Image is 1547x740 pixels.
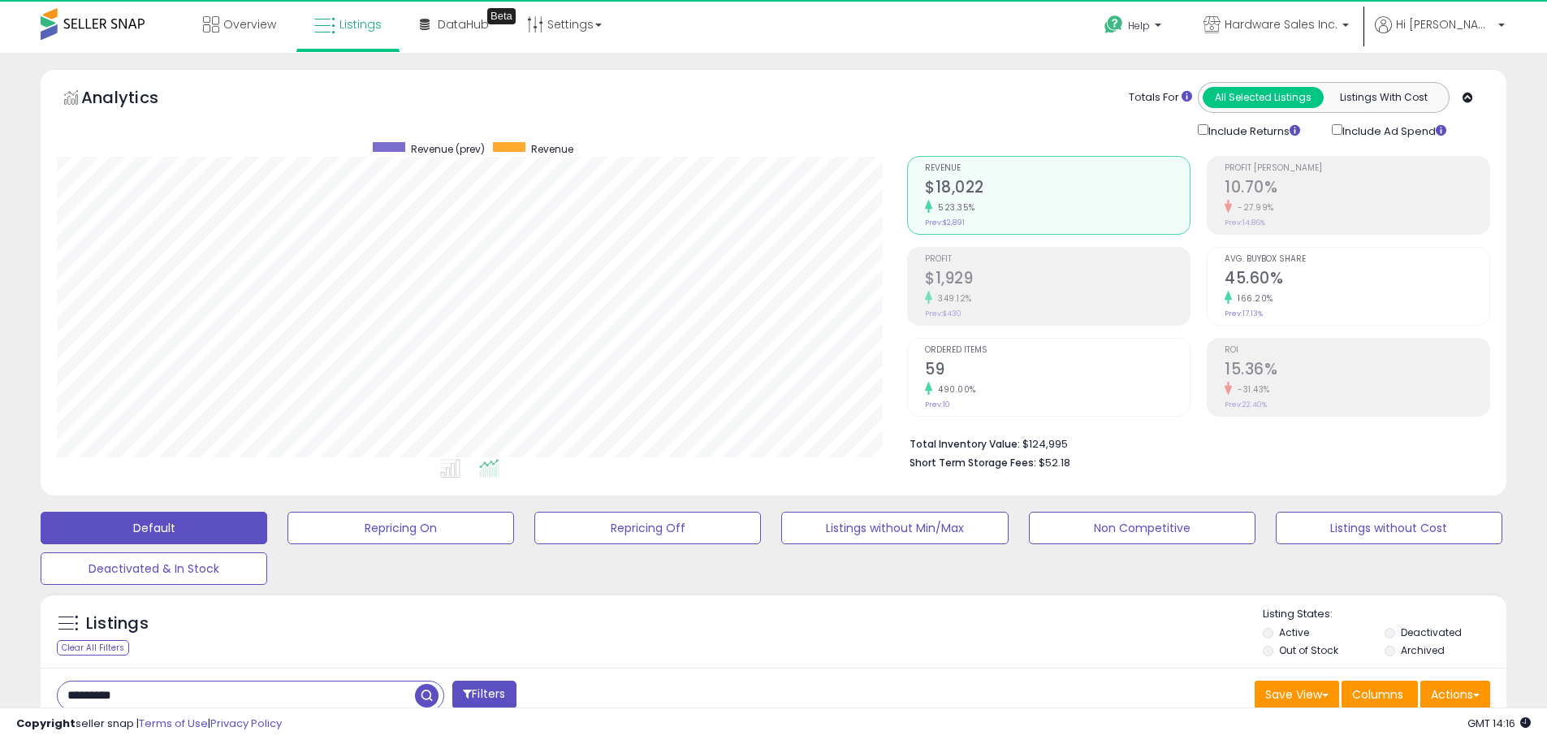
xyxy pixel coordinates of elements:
[1203,87,1324,108] button: All Selected Listings
[925,309,961,318] small: Prev: $430
[1396,16,1493,32] span: Hi [PERSON_NAME]
[139,716,208,731] a: Terms of Use
[1225,309,1263,318] small: Prev: 17.13%
[910,437,1020,451] b: Total Inventory Value:
[925,269,1190,291] h2: $1,929
[1232,383,1270,396] small: -31.43%
[41,512,267,544] button: Default
[411,142,485,156] span: Revenue (prev)
[1279,643,1338,657] label: Out of Stock
[1255,681,1339,708] button: Save View
[1091,2,1178,53] a: Help
[1225,269,1489,291] h2: 45.60%
[925,400,950,409] small: Prev: 10
[1352,686,1403,703] span: Columns
[925,346,1190,355] span: Ordered Items
[1129,90,1192,106] div: Totals For
[1323,87,1444,108] button: Listings With Cost
[57,640,129,656] div: Clear All Filters
[534,512,761,544] button: Repricing Off
[452,681,516,709] button: Filters
[1225,255,1489,264] span: Avg. Buybox Share
[16,716,76,731] strong: Copyright
[1342,681,1418,708] button: Columns
[1263,607,1506,622] p: Listing States:
[781,512,1008,544] button: Listings without Min/Max
[910,456,1036,470] b: Short Term Storage Fees:
[210,716,282,731] a: Privacy Policy
[932,292,972,305] small: 349.12%
[1225,360,1489,382] h2: 15.36%
[925,218,965,227] small: Prev: $2,891
[925,255,1190,264] span: Profit
[1225,218,1265,227] small: Prev: 14.86%
[339,16,382,32] span: Listings
[223,16,276,32] span: Overview
[1467,716,1531,731] span: 2025-10-8 14:16 GMT
[531,142,573,156] span: Revenue
[1029,512,1255,544] button: Non Competitive
[41,552,267,585] button: Deactivated & In Stock
[287,512,514,544] button: Repricing On
[1401,643,1445,657] label: Archived
[1401,625,1462,639] label: Deactivated
[1225,164,1489,173] span: Profit [PERSON_NAME]
[1225,346,1489,355] span: ROI
[1320,121,1472,140] div: Include Ad Spend
[910,433,1478,452] li: $124,995
[1225,16,1337,32] span: Hardware Sales Inc.
[1225,400,1267,409] small: Prev: 22.40%
[925,178,1190,200] h2: $18,022
[438,16,489,32] span: DataHub
[925,164,1190,173] span: Revenue
[1232,292,1273,305] small: 166.20%
[932,201,975,214] small: 523.35%
[16,716,282,732] div: seller snap | |
[1375,16,1505,53] a: Hi [PERSON_NAME]
[1186,121,1320,140] div: Include Returns
[925,360,1190,382] h2: 59
[86,612,149,635] h5: Listings
[81,86,190,113] h5: Analytics
[1039,455,1070,470] span: $52.18
[1279,625,1309,639] label: Active
[487,8,516,24] div: Tooltip anchor
[1225,178,1489,200] h2: 10.70%
[1128,19,1150,32] span: Help
[1276,512,1502,544] button: Listings without Cost
[1420,681,1490,708] button: Actions
[1104,15,1124,35] i: Get Help
[1232,201,1274,214] small: -27.99%
[932,383,976,396] small: 490.00%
